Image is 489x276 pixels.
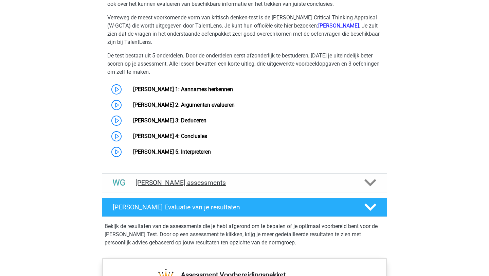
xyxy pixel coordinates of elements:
[135,179,354,187] h4: [PERSON_NAME] assessments
[113,203,354,211] h4: [PERSON_NAME] Evaluatie van je resultaten
[99,198,390,217] a: [PERSON_NAME] Evaluatie van je resultaten
[105,222,384,247] p: Bekijk de resultaten van de assessments die je hebt afgerond om te bepalen of je optimaal voorber...
[107,14,382,46] p: Verreweg de meest voorkomende vorm van kritisch denken-test is de [PERSON_NAME] Critical Thinking...
[110,174,128,191] img: watson glaser assessments
[133,133,207,139] a: [PERSON_NAME] 4: Conclusies
[318,22,359,29] a: [PERSON_NAME]
[107,52,382,76] p: De test bestaat uit 5 onderdelen. Door de onderdelen eerst afzonderlijk te bestuderen, [DATE] je ...
[133,117,206,124] a: [PERSON_NAME] 3: Deduceren
[99,173,390,192] a: assessments [PERSON_NAME] assessments
[133,86,233,92] a: [PERSON_NAME] 1: Aannames herkennen
[133,149,211,155] a: [PERSON_NAME] 5: Interpreteren
[133,102,235,108] a: [PERSON_NAME] 2: Argumenten evalueren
